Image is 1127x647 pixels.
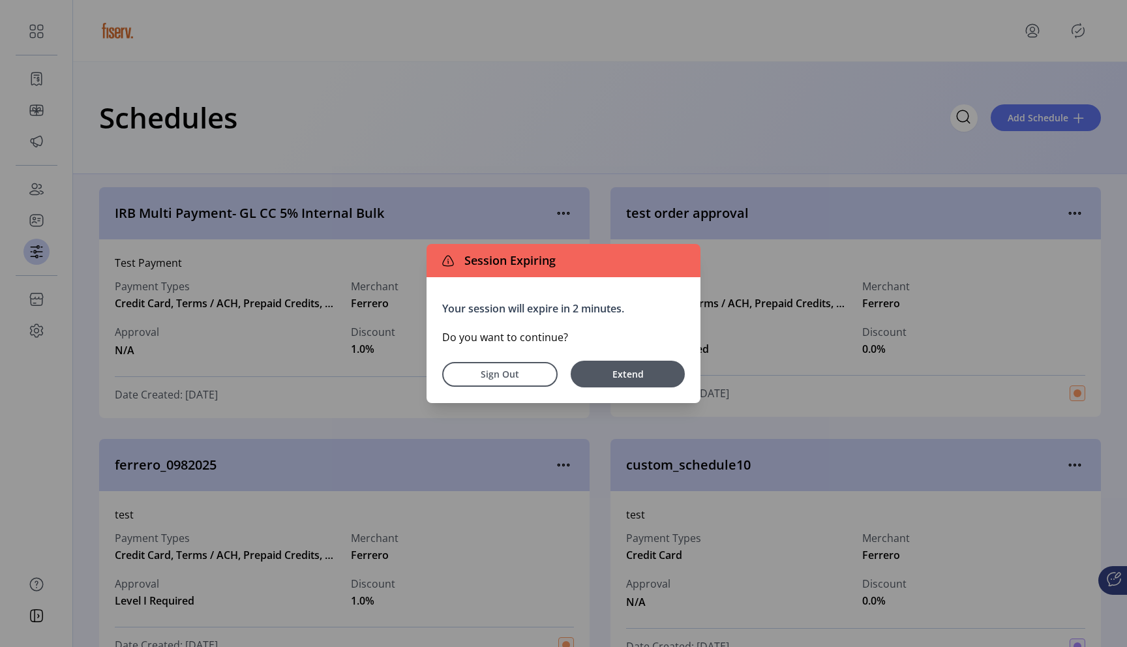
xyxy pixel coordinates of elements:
button: Sign Out [442,362,558,387]
span: Extend [577,367,678,381]
p: Your session will expire in 2 minutes. [442,301,685,316]
button: Extend [571,361,685,387]
p: Do you want to continue? [442,329,685,345]
span: Session Expiring [459,252,556,269]
span: Sign Out [459,367,541,381]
